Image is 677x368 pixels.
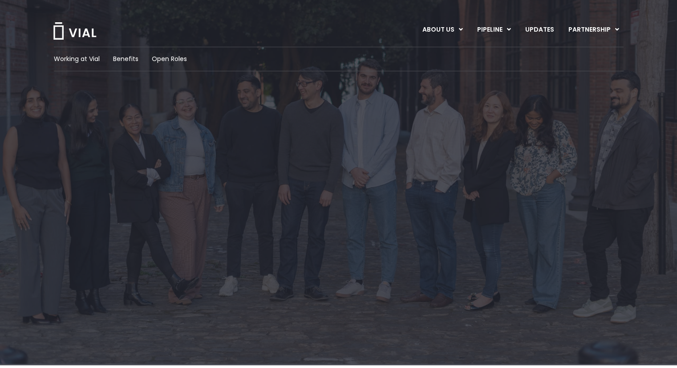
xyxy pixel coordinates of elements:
[54,54,100,64] a: Working at Vial
[561,22,626,37] a: PARTNERSHIPMenu Toggle
[113,54,138,64] a: Benefits
[415,22,470,37] a: ABOUT USMenu Toggle
[152,54,187,64] a: Open Roles
[518,22,561,37] a: UPDATES
[53,22,97,40] img: Vial Logo
[470,22,518,37] a: PIPELINEMenu Toggle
